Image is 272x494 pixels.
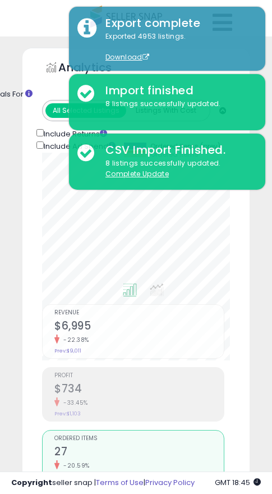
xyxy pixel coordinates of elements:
div: Export complete [97,15,257,31]
small: Prev: $9,011 [54,347,81,354]
u: Complete Update [105,169,169,179]
h2: 27 [54,445,224,460]
strong: Copyright [11,477,52,488]
div: seller snap | | [11,478,195,488]
div: Import finished [97,83,257,99]
h2: $6,995 [54,319,224,335]
div: Include Returns [28,127,121,140]
small: -33.45% [59,399,88,407]
a: Download [105,52,149,62]
small: Prev: $1,103 [54,410,81,417]
span: Revenue [54,310,224,316]
div: CSV Import Finished. [97,142,257,158]
span: Ordered Items [54,436,224,442]
small: -22.38% [59,336,89,344]
div: 8 listings successfully updated. [97,158,257,179]
div: Exported 4953 listings. [97,31,257,63]
h5: Analytics [58,60,133,78]
a: Privacy Policy [145,477,195,488]
h2: $734 [54,382,224,397]
span: 2025-09-16 18:45 GMT [215,477,261,488]
small: -20.59% [59,461,90,470]
span: Profit [54,373,224,379]
div: 8 listings successfully updated. [97,99,257,109]
a: Terms of Use [96,477,144,488]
